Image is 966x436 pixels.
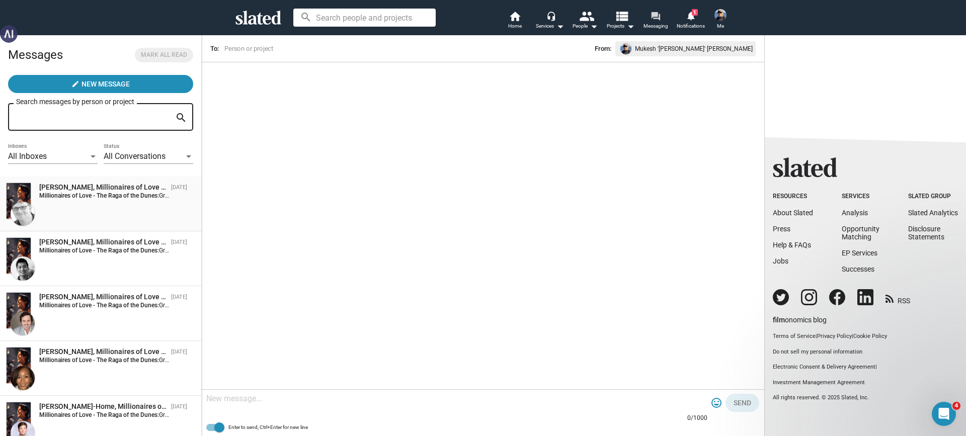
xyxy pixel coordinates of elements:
a: filmonomics blog [773,307,827,325]
mat-icon: home [509,10,521,22]
img: Millionaires of Love - The Raga of the Dunes [7,183,31,219]
img: undefined [620,43,631,54]
button: Do not sell my personal information [773,348,958,356]
span: Me [717,20,724,32]
img: Millionaires of Love - The Raga of the Dunes [7,293,31,328]
mat-icon: headset_mic [546,11,555,20]
a: Analysis [842,209,868,217]
button: Mukesh 'Divyang' ParikhMe [708,7,733,33]
mat-icon: tag_faces [710,397,722,409]
div: People [573,20,598,32]
img: Millionaires of Love - The Raga of the Dunes [7,238,31,274]
a: Slated Analytics [908,209,958,217]
span: New Message [82,75,130,93]
span: To: [210,45,219,52]
a: RSS [886,290,910,306]
button: Services [532,10,568,32]
button: Projects [603,10,638,32]
div: Karen Elizaga, Millionaires of Love - The Raga of the Dunes [39,347,167,357]
mat-icon: arrow_drop_down [554,20,566,32]
time: [DATE] [171,348,187,355]
span: Mukesh '[PERSON_NAME]' [PERSON_NAME] [635,43,753,54]
strong: Millionaires of Love - The Raga of the Dunes: [39,411,159,418]
img: Millionaires of Love - The Raga of the Dunes [7,347,31,383]
mat-icon: arrow_drop_down [624,20,636,32]
a: Help & FAQs [773,241,811,249]
a: Press [773,225,790,233]
a: OpportunityMatching [842,225,879,241]
a: Messaging [638,10,673,32]
span: From: [595,43,611,54]
span: All Inboxes [8,151,47,161]
p: All rights reserved. © 2025 Slated, Inc. [773,394,958,402]
span: Notifications [677,20,705,32]
a: Investment Management Agreement [773,379,958,387]
a: Home [497,10,532,32]
div: Resources [773,193,813,201]
button: Mark all read [135,48,193,62]
img: Mukesh 'Divyang' Parikh [714,9,727,21]
span: 4 [952,402,960,410]
a: Privacy Policy [817,333,852,339]
time: [DATE] [171,239,187,245]
button: People [568,10,603,32]
div: John Hunt, Millionaires of Love - The Raga of the Dunes [39,183,167,192]
a: DisclosureStatements [908,225,944,241]
a: About Slated [773,209,813,217]
mat-icon: notifications [686,11,695,20]
span: Enter to send, Ctrl+Enter for new line [228,421,308,433]
span: All Conversations [104,151,166,161]
a: Terms of Service [773,333,816,339]
div: Nicholas Douglas-Home, Millionaires of Love - The Raga of the Dunes [39,402,167,411]
div: David Tarr, Millionaires of Love - The Raga of the Dunes [39,292,167,302]
div: Slated Group [908,193,958,201]
a: EP Services [842,249,877,257]
span: Send [734,394,751,412]
time: [DATE] [171,294,187,300]
h2: Messages [8,43,63,67]
span: film [773,316,785,324]
strong: Millionaires of Love - The Raga of the Dunes: [39,357,159,364]
span: 1 [692,9,698,16]
img: John Hunt [11,202,35,226]
mat-icon: forum [651,11,660,21]
input: Search people and projects [293,9,436,27]
span: | [875,364,877,370]
img: Pat Lee [11,256,35,281]
a: Cookie Policy [853,333,887,339]
a: Electronic Consent & Delivery Agreement [773,364,875,370]
strong: Millionaires of Love - The Raga of the Dunes: [39,192,159,199]
span: | [852,333,853,339]
time: [DATE] [171,403,187,410]
span: Messaging [643,20,668,32]
a: Jobs [773,257,788,265]
img: David Tarr [11,311,35,335]
div: Pat Lee, Millionaires of Love - The Raga of the Dunes [39,237,167,247]
span: Home [508,20,522,32]
div: Services [842,193,879,201]
button: New Message [8,75,193,93]
mat-icon: create [71,80,79,88]
mat-icon: search [175,110,187,126]
time: [DATE] [171,184,187,191]
span: Projects [607,20,634,32]
iframe: Intercom live chat [932,402,956,426]
span: Mark all read [141,50,187,60]
button: Send [726,394,759,412]
span: | [816,333,817,339]
mat-icon: arrow_drop_down [588,20,600,32]
mat-icon: people [579,9,594,23]
mat-icon: view_list [614,9,629,23]
a: Successes [842,265,874,273]
strong: Millionaires of Love - The Raga of the Dunes: [39,302,159,309]
img: Karen Elizaga [11,366,35,390]
a: 1Notifications [673,10,708,32]
div: Services [536,20,564,32]
mat-hint: 0/1000 [687,414,707,422]
input: Person or project [223,44,434,54]
strong: Millionaires of Love - The Raga of the Dunes: [39,247,159,254]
